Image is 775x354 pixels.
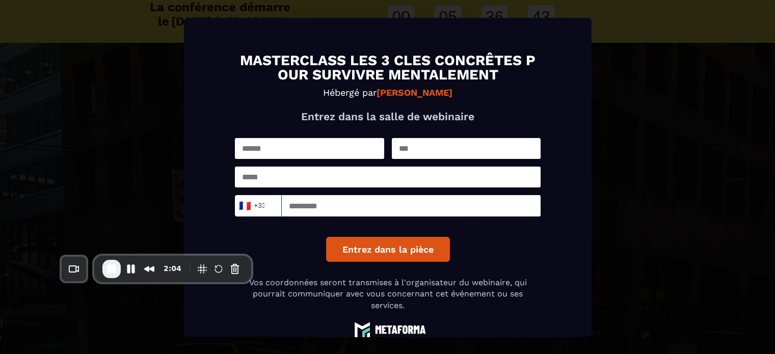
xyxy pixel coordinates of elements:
[235,277,541,311] p: Vos coordonnées seront transmises à l'organisateur du webinaire, qui pourrait communiquer avec vo...
[235,195,282,216] div: Search for option
[238,199,251,213] span: 🇫🇷
[377,87,452,98] strong: [PERSON_NAME]
[235,87,541,98] p: Hébergé par
[241,199,262,213] span: +33
[235,53,541,82] h1: MASTERCLASS LES 3 CLES CONCRÊTES POUR SURVIVRE MENTALEMENT
[350,321,426,337] img: logo
[326,237,449,262] button: Entrez dans la pièce
[265,198,273,213] input: Search for option
[235,110,541,123] p: Entrez dans la salle de webinaire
